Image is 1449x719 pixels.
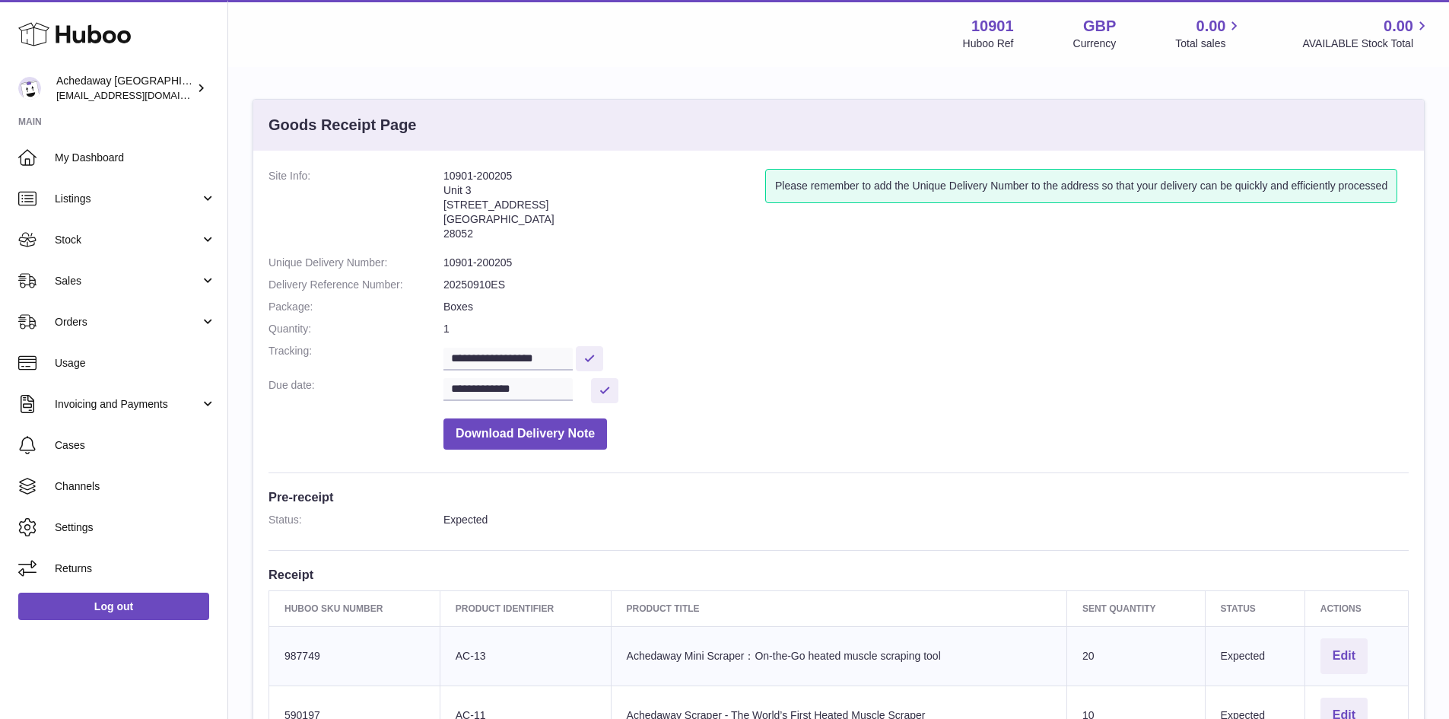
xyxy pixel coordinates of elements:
td: Expected [1205,626,1304,686]
dt: Quantity: [269,322,443,336]
span: Cases [55,438,216,453]
button: Download Delivery Note [443,418,607,450]
h3: Goods Receipt Page [269,115,417,135]
h3: Pre-receipt [269,488,1409,505]
dt: Tracking: [269,344,443,371]
th: Sent Quantity [1066,590,1205,626]
span: [EMAIL_ADDRESS][DOMAIN_NAME] [56,89,224,101]
dd: Expected [443,513,1409,527]
td: 987749 [269,626,440,686]
td: AC-13 [440,626,611,686]
span: Channels [55,479,216,494]
dd: 10901-200205 [443,256,1409,270]
strong: 10901 [971,16,1014,37]
span: Listings [55,192,200,206]
div: Please remember to add the Unique Delivery Number to the address so that your delivery can be qui... [765,169,1397,203]
span: Returns [55,562,216,576]
td: Achedaway Mini Scraper：On-the-Go heated muscle scraping tool [611,626,1066,686]
th: Product title [611,590,1066,626]
a: Log out [18,593,209,620]
td: 20 [1066,626,1205,686]
img: admin@newpb.co.uk [18,77,41,100]
dt: Status: [269,513,443,527]
div: Huboo Ref [963,37,1014,51]
dt: Package: [269,300,443,314]
dt: Delivery Reference Number: [269,278,443,292]
span: Invoicing and Payments [55,397,200,412]
dd: 1 [443,322,1409,336]
span: AVAILABLE Stock Total [1302,37,1431,51]
th: Actions [1304,590,1408,626]
th: Status [1205,590,1304,626]
h3: Receipt [269,566,1409,583]
span: My Dashboard [55,151,216,165]
span: Total sales [1175,37,1243,51]
div: Achedaway [GEOGRAPHIC_DATA] [56,74,193,103]
strong: GBP [1083,16,1116,37]
dd: 20250910ES [443,278,1409,292]
address: 10901-200205 Unit 3 [STREET_ADDRESS] [GEOGRAPHIC_DATA] 28052 [443,169,765,248]
button: Edit [1320,638,1368,674]
span: Usage [55,356,216,371]
span: 0.00 [1384,16,1413,37]
dt: Site Info: [269,169,443,248]
div: Currency [1073,37,1117,51]
dd: Boxes [443,300,1409,314]
dt: Unique Delivery Number: [269,256,443,270]
span: Stock [55,233,200,247]
span: Settings [55,520,216,535]
th: Huboo SKU Number [269,590,440,626]
a: 0.00 AVAILABLE Stock Total [1302,16,1431,51]
dt: Due date: [269,378,443,403]
span: Orders [55,315,200,329]
th: Product Identifier [440,590,611,626]
a: 0.00 Total sales [1175,16,1243,51]
span: Sales [55,274,200,288]
span: 0.00 [1196,16,1226,37]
